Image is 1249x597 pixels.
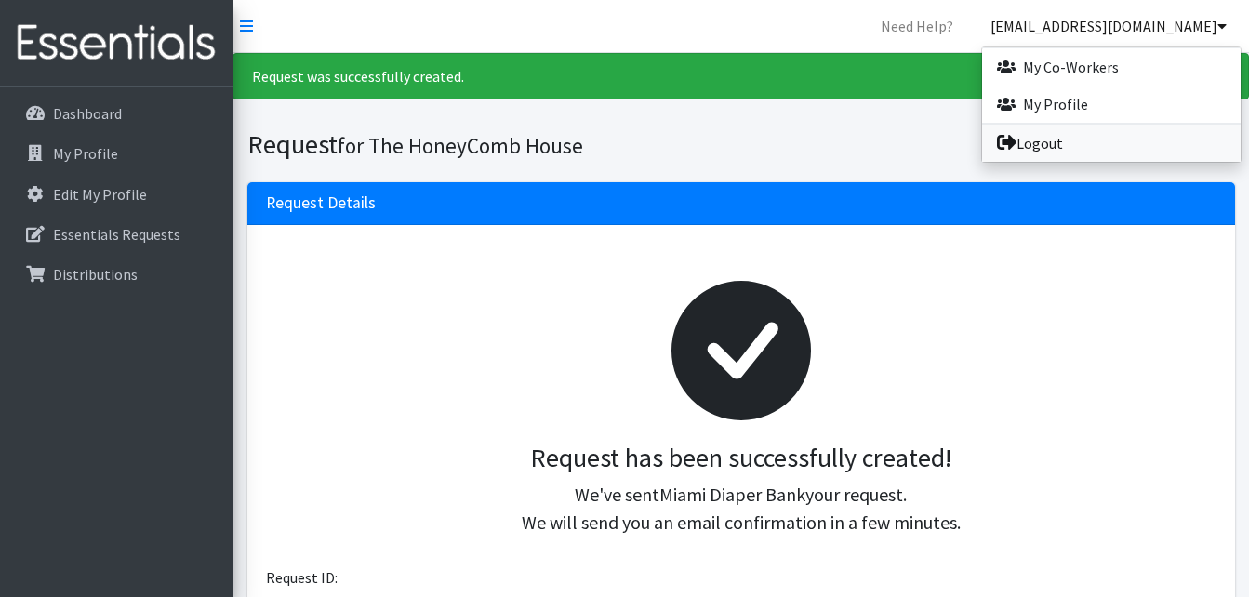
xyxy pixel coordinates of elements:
[281,443,1202,474] h3: Request has been successfully created!
[247,128,735,161] h1: Request
[53,144,118,163] p: My Profile
[53,104,122,123] p: Dashboard
[7,95,225,132] a: Dashboard
[7,135,225,172] a: My Profile
[7,256,225,293] a: Distributions
[976,7,1242,45] a: [EMAIL_ADDRESS][DOMAIN_NAME]
[7,216,225,253] a: Essentials Requests
[53,265,138,284] p: Distributions
[53,185,147,204] p: Edit My Profile
[266,193,376,213] h3: Request Details
[982,48,1241,86] a: My Co-Workers
[266,568,338,587] span: Request ID:
[866,7,968,45] a: Need Help?
[233,53,1249,99] div: Request was successfully created.
[338,132,583,159] small: for The HoneyComb House
[659,483,805,506] span: Miami Diaper Bank
[7,176,225,213] a: Edit My Profile
[982,125,1241,162] a: Logout
[982,86,1241,123] a: My Profile
[281,481,1202,537] p: We've sent your request. We will send you an email confirmation in a few minutes.
[53,225,180,244] p: Essentials Requests
[7,12,225,74] img: HumanEssentials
